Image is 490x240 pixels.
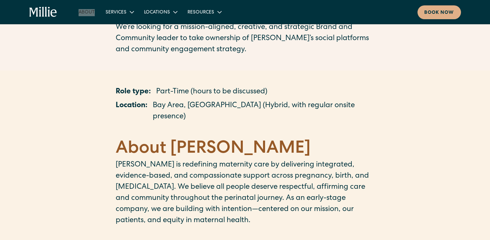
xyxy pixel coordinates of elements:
p: Location: [116,100,147,123]
div: Book now [424,9,454,17]
p: [PERSON_NAME] is redefining maternity care by delivering integrated, evidence-based, and compassi... [116,160,375,227]
a: home [29,7,57,18]
div: Locations [144,9,170,16]
p: ‍ [116,227,375,238]
a: About [73,6,100,18]
p: We’re looking for a mission-aligned, creative, and strategic Brand and Community leader to take o... [116,22,375,56]
p: ‍ [116,125,375,137]
div: Resources [188,9,214,16]
div: Locations [139,6,182,18]
a: Book now [417,5,461,19]
strong: About [PERSON_NAME] [116,141,311,158]
div: Services [100,6,139,18]
div: Resources [182,6,226,18]
p: Part-Time (hours to be discussed) [156,87,267,98]
div: Services [106,9,126,16]
p: Role type: [116,87,151,98]
p: Bay Area, [GEOGRAPHIC_DATA] (Hybrid, with regular onsite presence) [153,100,375,123]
